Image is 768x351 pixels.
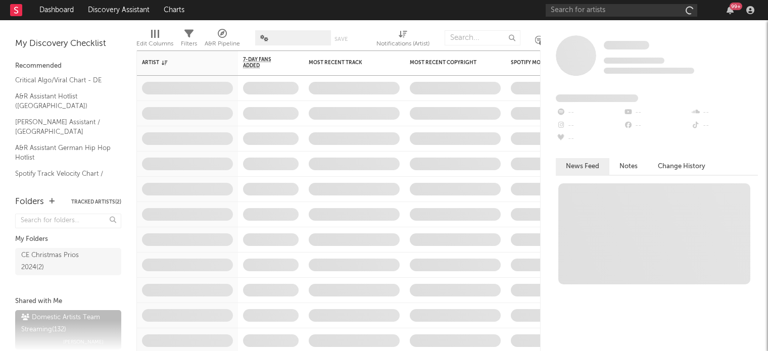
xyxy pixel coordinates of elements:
[243,57,283,69] span: 7-Day Fans Added
[181,25,197,55] div: Filters
[15,142,111,163] a: A&R Assistant German Hip Hop Hotlist
[15,233,121,245] div: My Folders
[556,94,638,102] span: Fans Added by Platform
[623,119,690,132] div: --
[546,4,697,17] input: Search for artists
[604,41,649,49] span: Some Artist
[15,91,111,112] a: A&R Assistant Hotlist ([GEOGRAPHIC_DATA])
[727,6,734,14] button: 99+
[136,38,173,50] div: Edit Columns
[556,158,609,175] button: News Feed
[15,168,111,189] a: Spotify Track Velocity Chart / DE
[648,158,715,175] button: Change History
[21,249,92,274] div: CE Christmas Prios 2024 ( 2 )
[181,38,197,50] div: Filters
[15,196,44,208] div: Folders
[15,214,121,228] input: Search for folders...
[15,38,121,50] div: My Discovery Checklist
[15,295,121,308] div: Shared with Me
[15,75,111,86] a: Critical Algo/Viral Chart - DE
[334,36,348,42] button: Save
[445,30,520,45] input: Search...
[376,25,429,55] div: Notifications (Artist)
[556,106,623,119] div: --
[691,106,758,119] div: --
[205,25,240,55] div: A&R Pipeline
[309,60,385,66] div: Most Recent Track
[604,40,649,51] a: Some Artist
[623,106,690,119] div: --
[63,336,104,348] span: [PERSON_NAME]
[609,158,648,175] button: Notes
[142,60,218,66] div: Artist
[71,199,121,205] button: Tracked Artists(2)
[136,25,173,55] div: Edit Columns
[511,60,587,66] div: Spotify Monthly Listeners
[15,310,121,349] a: Domestic Artists Team Streaming(132)[PERSON_NAME]
[604,68,694,74] span: 0 fans last week
[410,60,486,66] div: Most Recent Copyright
[15,248,121,275] a: CE Christmas Prios 2024(2)
[556,119,623,132] div: --
[21,312,113,336] div: Domestic Artists Team Streaming ( 132 )
[376,38,429,50] div: Notifications (Artist)
[15,60,121,72] div: Recommended
[691,119,758,132] div: --
[604,58,664,64] span: Tracking Since: [DATE]
[556,132,623,145] div: --
[15,117,111,137] a: [PERSON_NAME] Assistant / [GEOGRAPHIC_DATA]
[730,3,742,10] div: 99 +
[205,38,240,50] div: A&R Pipeline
